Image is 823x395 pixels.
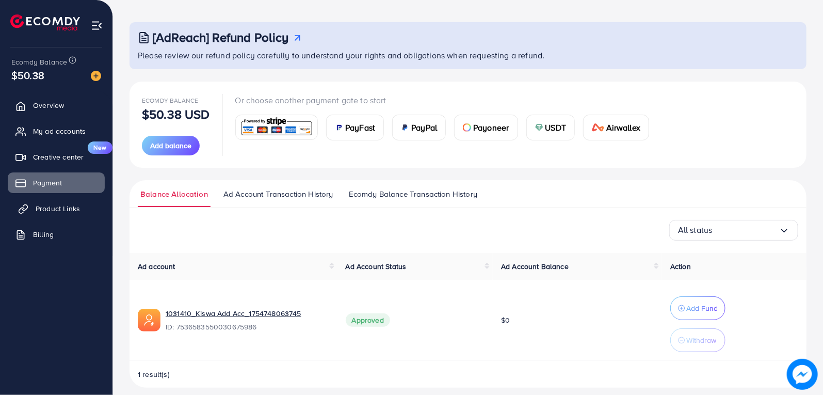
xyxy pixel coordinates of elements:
img: logo [10,14,80,30]
img: menu [91,20,103,31]
img: card [592,123,604,132]
p: Withdraw [686,334,716,346]
span: Action [670,261,691,272]
a: card [235,115,318,140]
a: Creative centerNew [8,147,105,167]
div: <span class='underline'>1031410_Kiswa Add Acc_1754748063745</span></br>7536583550030675986 [166,308,329,332]
p: Please review our refund policy carefully to understand your rights and obligations when requesti... [138,49,800,61]
a: cardAirwallex [583,115,649,140]
span: Product Links [36,203,80,214]
span: Ad Account Transaction History [223,188,333,200]
img: image [91,71,101,81]
span: $50.38 [11,68,44,83]
span: Airwallex [606,121,640,134]
span: My ad accounts [33,126,86,136]
span: Ad Account Balance [501,261,569,272]
span: PayPal [411,121,437,134]
span: Ad Account Status [346,261,407,272]
a: Payment [8,172,105,193]
button: Add Fund [670,296,725,320]
span: Add balance [150,140,191,151]
span: Creative center [33,152,84,162]
a: cardPayPal [392,115,446,140]
span: Billing [33,229,54,240]
button: Withdraw [670,328,725,352]
span: Payoneer [473,121,509,134]
img: card [239,116,315,138]
a: My ad accounts [8,121,105,141]
p: $50.38 USD [142,108,210,120]
span: All status [678,222,713,238]
a: cardPayFast [326,115,384,140]
span: Ecomdy Balance [142,96,198,105]
span: $0 [501,315,510,325]
a: cardPayoneer [454,115,518,140]
a: cardUSDT [526,115,575,140]
img: card [535,123,543,132]
a: Billing [8,224,105,245]
p: Or choose another payment gate to start [235,94,658,106]
a: Overview [8,95,105,116]
span: 1 result(s) [138,369,170,380]
span: Overview [33,100,64,110]
span: Ecomdy Balance Transaction History [349,188,477,200]
img: card [335,123,343,132]
p: Add Fund [686,302,718,314]
span: Ecomdy Balance [11,57,67,67]
a: 1031410_Kiswa Add Acc_1754748063745 [166,308,329,319]
a: Product Links [8,198,105,219]
img: ic-ads-acc.e4c84228.svg [138,309,160,331]
img: card [463,123,471,132]
span: ID: 7536583550030675986 [166,322,329,332]
span: Ad account [138,261,175,272]
div: Search for option [669,220,798,241]
span: Balance Allocation [140,188,208,200]
button: Add balance [142,136,200,155]
span: PayFast [345,121,375,134]
img: card [401,123,409,132]
img: image [787,359,817,389]
span: USDT [545,121,567,134]
span: New [88,141,112,154]
span: Approved [346,313,390,327]
input: Search for option [713,222,779,238]
h3: [AdReach] Refund Policy [153,30,289,45]
span: Payment [33,178,62,188]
